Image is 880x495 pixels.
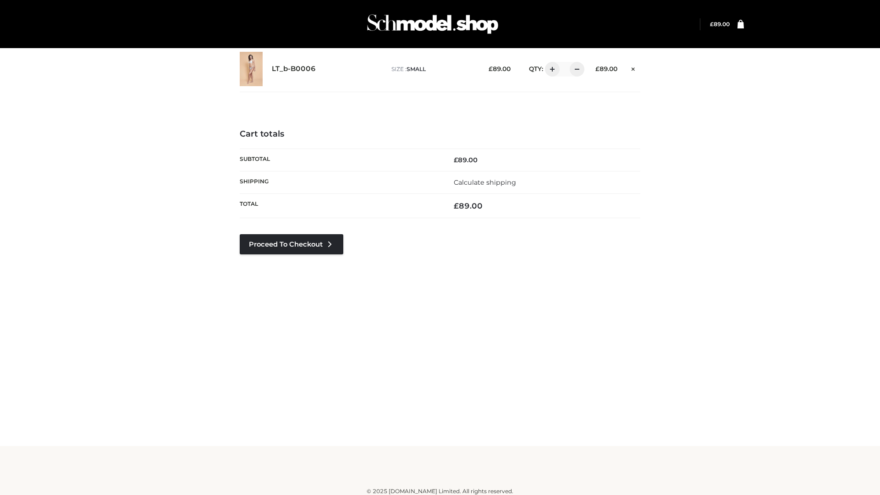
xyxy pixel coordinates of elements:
span: £ [710,21,714,27]
a: Remove this item [627,62,640,74]
span: £ [489,65,493,72]
div: QTY: [520,62,581,77]
span: SMALL [407,66,426,72]
a: LT_b-B0006 [272,65,316,73]
bdi: 89.00 [454,201,483,210]
img: Schmodel Admin 964 [364,6,501,42]
bdi: 89.00 [710,21,730,27]
bdi: 89.00 [454,156,478,164]
span: £ [454,156,458,164]
th: Total [240,194,440,218]
th: Subtotal [240,148,440,171]
p: size : [391,65,474,73]
a: £89.00 [710,21,730,27]
span: £ [454,201,459,210]
bdi: 89.00 [489,65,511,72]
th: Shipping [240,171,440,193]
a: Proceed to Checkout [240,234,343,254]
h4: Cart totals [240,129,640,139]
a: Calculate shipping [454,178,516,187]
span: £ [595,65,599,72]
bdi: 89.00 [595,65,617,72]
